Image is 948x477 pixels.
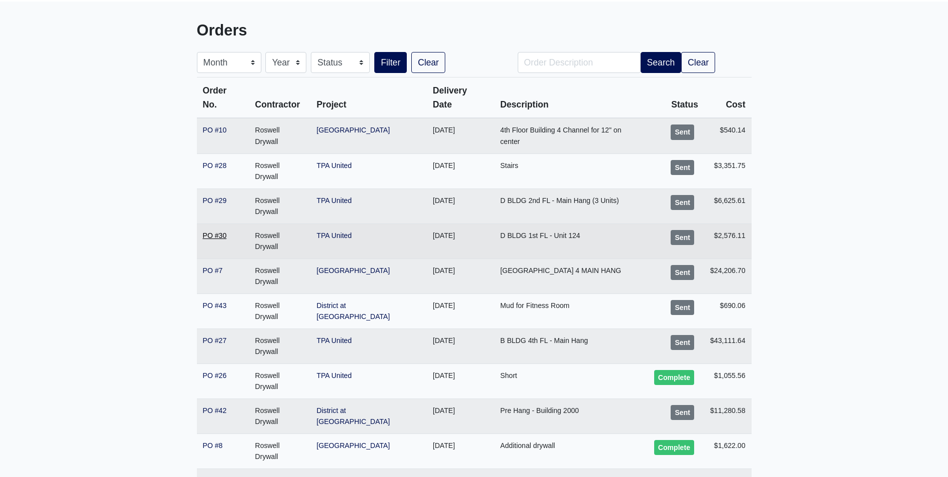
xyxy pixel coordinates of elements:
td: [DATE] [427,433,494,468]
td: Roswell Drywall [249,293,310,328]
button: Filter [374,52,407,73]
a: PO #42 [203,406,227,414]
td: [DATE] [427,328,494,363]
td: Roswell Drywall [249,433,310,468]
td: B BLDG 4th FL - Main Hang [494,328,648,363]
td: Roswell Drywall [249,328,310,363]
input: Order Description [518,52,641,73]
th: Cost [704,77,752,118]
th: Status [648,77,704,118]
td: [DATE] [427,293,494,328]
a: PO #27 [203,336,227,344]
td: [DATE] [427,188,494,223]
td: [DATE] [427,153,494,188]
th: Project [311,77,427,118]
a: PO #28 [203,161,227,169]
h3: Orders [197,21,467,40]
td: [DATE] [427,118,494,153]
td: [GEOGRAPHIC_DATA] 4 MAIN HANG [494,258,648,293]
a: [GEOGRAPHIC_DATA] [317,441,390,449]
th: Description [494,77,648,118]
div: Sent [671,124,694,139]
a: Clear [411,52,445,73]
a: District at [GEOGRAPHIC_DATA] [317,301,390,321]
td: $11,280.58 [704,398,752,433]
a: District at [GEOGRAPHIC_DATA] [317,406,390,426]
td: $690.06 [704,293,752,328]
td: $6,625.61 [704,188,752,223]
td: [DATE] [427,258,494,293]
td: $43,111.64 [704,328,752,363]
div: Sent [671,335,694,350]
td: Stairs [494,153,648,188]
a: Clear [681,52,715,73]
td: $2,576.11 [704,223,752,258]
td: Additional drywall [494,433,648,468]
a: PO #26 [203,371,227,379]
td: [DATE] [427,398,494,433]
td: Roswell Drywall [249,258,310,293]
td: Mud for Fitness Room [494,293,648,328]
div: Sent [671,405,694,420]
a: PO #29 [203,196,227,204]
a: TPA United [317,231,352,239]
div: Sent [671,265,694,280]
th: Order No. [197,77,249,118]
a: PO #7 [203,266,223,274]
td: Roswell Drywall [249,118,310,153]
td: Roswell Drywall [249,363,310,398]
div: Complete [654,370,694,385]
th: Contractor [249,77,310,118]
td: $540.14 [704,118,752,153]
a: PO #43 [203,301,227,309]
div: Sent [671,195,694,210]
a: [GEOGRAPHIC_DATA] [317,126,390,134]
td: Short [494,363,648,398]
td: Pre Hang - Building 2000 [494,398,648,433]
td: Roswell Drywall [249,398,310,433]
div: Sent [671,230,694,245]
div: Sent [671,160,694,175]
td: [DATE] [427,223,494,258]
div: Sent [671,300,694,315]
a: TPA United [317,371,352,379]
a: [GEOGRAPHIC_DATA] [317,266,390,274]
a: TPA United [317,336,352,344]
button: Search [641,52,682,73]
th: Delivery Date [427,77,494,118]
td: $1,055.56 [704,363,752,398]
td: D BLDG 1st FL - Unit 124 [494,223,648,258]
td: D BLDG 2nd FL - Main Hang (3 Units) [494,188,648,223]
td: Roswell Drywall [249,188,310,223]
td: $24,206.70 [704,258,752,293]
td: Roswell Drywall [249,223,310,258]
div: Complete [654,440,694,455]
a: PO #8 [203,441,223,449]
td: 4th Floor Building 4 Channel for 12" on center [494,118,648,153]
a: PO #10 [203,126,227,134]
a: PO #30 [203,231,227,239]
td: $1,622.00 [704,433,752,468]
td: $3,351.75 [704,153,752,188]
td: [DATE] [427,363,494,398]
a: TPA United [317,196,352,204]
td: Roswell Drywall [249,153,310,188]
a: TPA United [317,161,352,169]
